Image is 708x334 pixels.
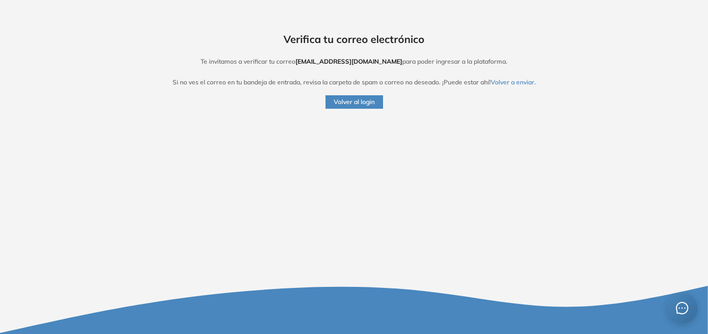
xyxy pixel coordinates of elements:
button: Volver a enviar. [491,78,536,87]
p: Si no ves el correo en tu bandeja de entrada, revisa la carpeta de spam o correo no deseado. ¡Pue... [13,78,695,87]
span: [EMAIL_ADDRESS][DOMAIN_NAME] [295,57,402,65]
h4: Verifica tu correo electrónico [13,33,695,46]
h5: Te invitamos a verificar tu correo para poder ingresar a la plataforma. [13,58,695,65]
span: message [676,302,688,314]
button: Volver al login [325,95,383,109]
